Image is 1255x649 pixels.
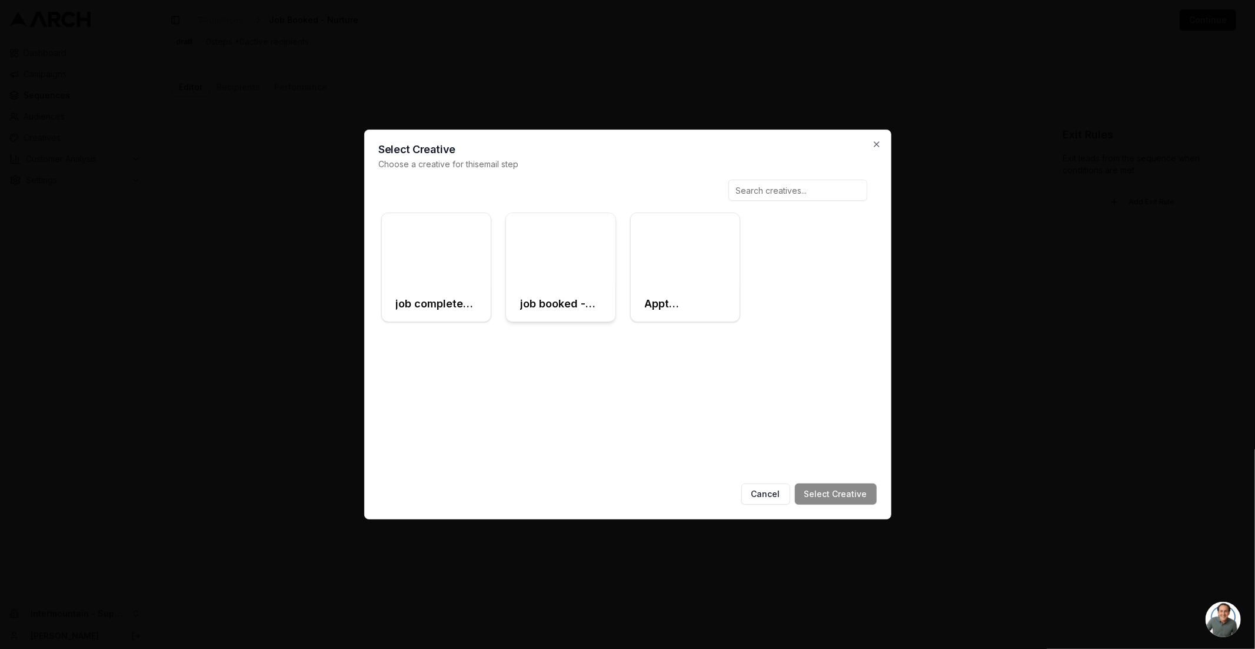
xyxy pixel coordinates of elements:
[396,296,477,312] h3: job completed - thank you
[520,296,601,312] h3: job booked - thank you
[645,296,726,312] h3: Appt Confirmation
[379,144,877,155] h2: Select Creative
[379,158,877,170] p: Choose a creative for this email step
[741,484,790,505] button: Cancel
[728,180,867,201] input: Search creatives...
